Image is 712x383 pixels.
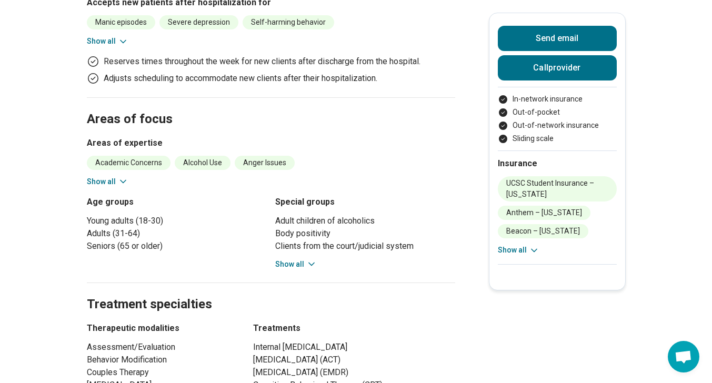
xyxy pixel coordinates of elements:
p: Adjusts scheduling to accommodate new clients after their hospitalization. [104,72,377,85]
button: Callprovider [498,55,617,80]
ul: Payment options [498,94,617,144]
button: Show all [87,176,128,187]
button: Show all [498,245,539,256]
li: In-network insurance [498,94,617,105]
h3: Areas of expertise [87,137,455,149]
li: Internal [MEDICAL_DATA] [253,341,455,354]
h3: Treatments [253,322,455,335]
li: Behavior Modification [87,354,234,366]
li: Self-harming behavior [243,15,334,29]
li: Anthem – [US_STATE] [498,206,590,220]
h3: Therapeutic modalities [87,322,234,335]
h3: Age groups [87,196,267,208]
li: Severe depression [159,15,238,29]
li: [MEDICAL_DATA] (EMDR) [253,366,455,379]
li: Beacon – [US_STATE] [498,224,588,238]
li: Couples Therapy [87,366,234,379]
button: Show all [87,36,128,47]
li: Alcohol Use [175,156,230,170]
li: UCSC Student Insurance – [US_STATE] [498,176,617,201]
li: Adults (31-64) [87,227,267,240]
div: Open chat [668,341,699,372]
h3: Special groups [275,196,455,208]
li: Assessment/Evaluation [87,341,234,354]
li: [MEDICAL_DATA] (ACT) [253,354,455,366]
li: Young adults (18-30) [87,215,267,227]
h2: Areas of focus [87,85,455,128]
h2: Treatment specialties [87,270,455,314]
li: Out-of-network insurance [498,120,617,131]
button: Send email [498,26,617,51]
li: Anger Issues [235,156,295,170]
li: Manic episodes [87,15,155,29]
li: Seniors (65 or older) [87,240,267,253]
li: Out-of-pocket [498,107,617,118]
li: Body positivity [275,227,455,240]
p: Reserves times throughout the week for new clients after discharge from the hospital. [104,55,420,68]
li: Academic Concerns [87,156,171,170]
li: Sliding scale [498,133,617,144]
button: Show all [275,259,317,270]
li: Clients from the court/judicial system [275,240,455,253]
h2: Insurance [498,157,617,170]
li: Adult children of alcoholics [275,215,455,227]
